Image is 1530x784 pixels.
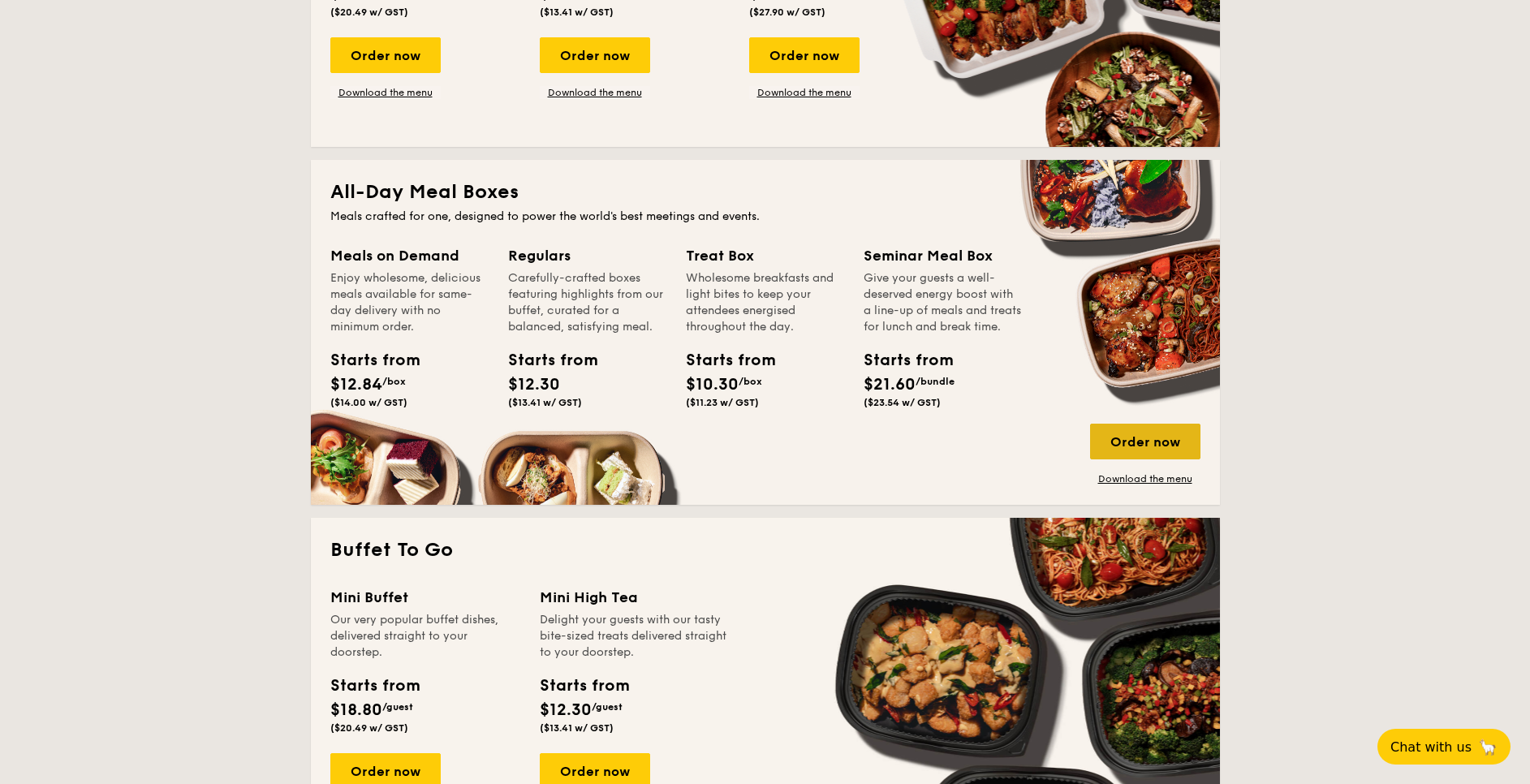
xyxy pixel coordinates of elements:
[330,700,382,720] span: $18.80
[382,376,406,387] span: /box
[330,209,1200,225] div: Meals crafted for one, designed to power the world's best meetings and events.
[330,6,408,18] span: ($20.49 w/ GST)
[330,537,1200,563] h2: Buffet To Go
[1377,729,1511,765] button: Chat with us🦙
[540,722,614,734] span: ($13.41 w/ GST)
[749,37,860,73] div: Order now
[686,375,739,394] span: $10.30
[864,270,1022,335] div: Give your guests a well-deserved energy boost with a line-up of meals and treats for lunch and br...
[686,397,759,408] span: ($11.23 w/ GST)
[916,376,955,387] span: /bundle
[330,86,441,99] a: Download the menu
[508,397,582,408] span: ($13.41 w/ GST)
[864,375,916,394] span: $21.60
[508,375,560,394] span: $12.30
[686,348,759,373] div: Starts from
[330,348,403,373] div: Starts from
[686,270,844,335] div: Wholesome breakfasts and light bites to keep your attendees energised throughout the day.
[864,397,941,408] span: ($23.54 w/ GST)
[330,586,520,609] div: Mini Buffet
[508,348,581,373] div: Starts from
[686,244,844,267] div: Treat Box
[739,376,762,387] span: /box
[508,270,666,335] div: Carefully-crafted boxes featuring highlights from our buffet, curated for a balanced, satisfying ...
[1090,472,1200,485] a: Download the menu
[330,722,408,734] span: ($20.49 w/ GST)
[864,348,937,373] div: Starts from
[330,179,1200,205] h2: All-Day Meal Boxes
[540,674,628,698] div: Starts from
[540,86,650,99] a: Download the menu
[540,6,614,18] span: ($13.41 w/ GST)
[1090,424,1200,459] div: Order now
[540,612,730,661] div: Delight your guests with our tasty bite-sized treats delivered straight to your doorstep.
[382,701,413,713] span: /guest
[330,37,441,73] div: Order now
[330,397,407,408] span: ($14.00 w/ GST)
[749,86,860,99] a: Download the menu
[330,244,489,267] div: Meals on Demand
[592,701,623,713] span: /guest
[330,375,382,394] span: $12.84
[330,612,520,661] div: Our very popular buffet dishes, delivered straight to your doorstep.
[864,244,1022,267] div: Seminar Meal Box
[330,270,489,335] div: Enjoy wholesome, delicious meals available for same-day delivery with no minimum order.
[540,37,650,73] div: Order now
[330,674,419,698] div: Starts from
[749,6,825,18] span: ($27.90 w/ GST)
[1478,738,1498,756] span: 🦙
[508,244,666,267] div: Regulars
[540,586,730,609] div: Mini High Tea
[1390,739,1472,755] span: Chat with us
[540,700,592,720] span: $12.30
